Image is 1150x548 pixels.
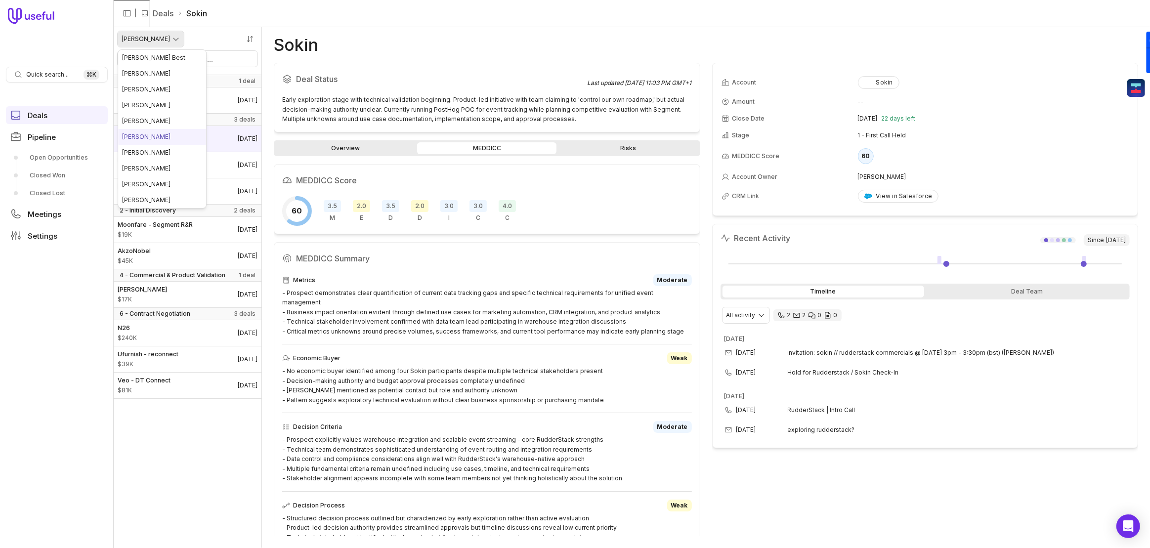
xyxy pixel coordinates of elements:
[122,180,170,188] span: [PERSON_NAME]
[122,149,170,156] span: [PERSON_NAME]
[122,85,170,93] span: [PERSON_NAME]
[122,54,185,61] span: [PERSON_NAME] Best
[122,165,170,172] span: [PERSON_NAME]
[122,101,170,109] span: [PERSON_NAME]
[122,196,170,204] span: [PERSON_NAME]
[122,70,170,77] span: [PERSON_NAME]
[122,133,170,140] span: [PERSON_NAME]
[122,117,170,125] span: [PERSON_NAME]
